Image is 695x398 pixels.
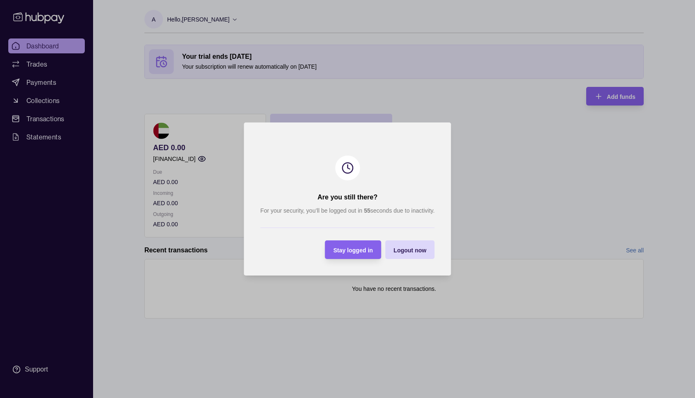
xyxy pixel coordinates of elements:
[385,240,434,259] button: Logout now
[393,247,426,254] span: Logout now
[318,193,378,202] h2: Are you still there?
[260,206,434,215] p: For your security, you’ll be logged out in seconds due to inactivity.
[325,240,381,259] button: Stay logged in
[333,247,373,254] span: Stay logged in
[364,207,371,214] strong: 55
